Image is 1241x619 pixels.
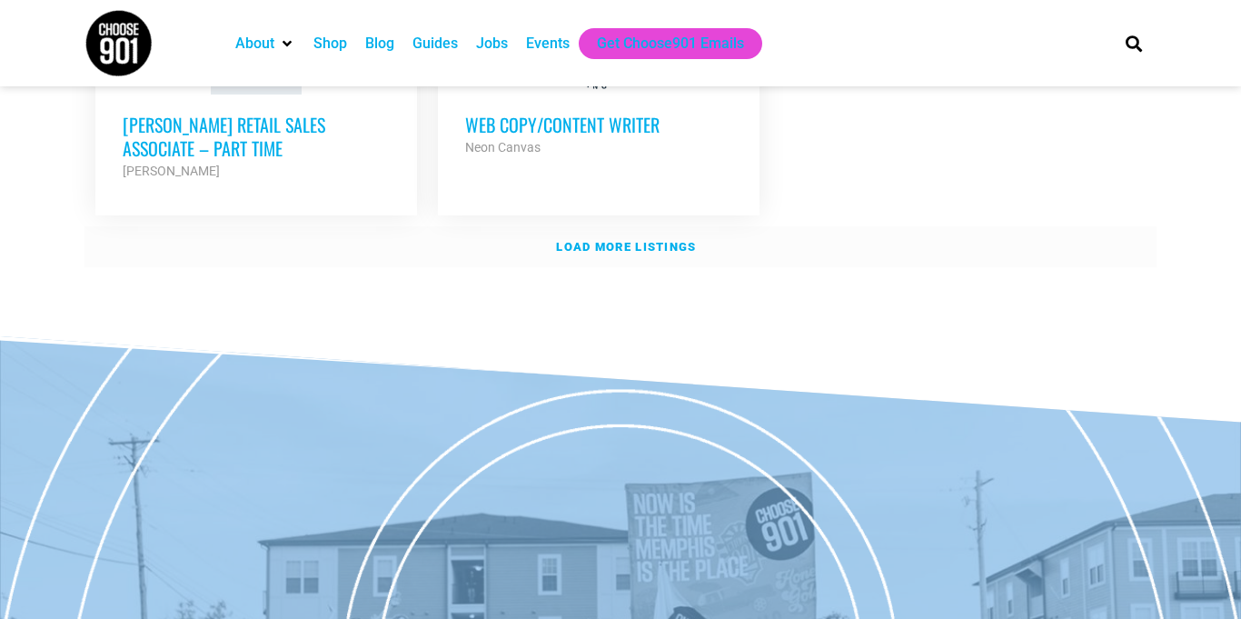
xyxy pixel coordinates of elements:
[226,28,304,59] div: About
[465,113,732,136] h3: Web Copy/Content Writer
[235,33,274,55] a: About
[476,33,508,55] a: Jobs
[84,226,1157,268] a: Load more listings
[597,33,744,55] a: Get Choose901 Emails
[526,33,570,55] a: Events
[226,28,1095,59] nav: Main nav
[412,33,458,55] a: Guides
[465,140,541,155] strong: Neon Canvas
[1119,28,1149,58] div: Search
[123,164,220,178] strong: [PERSON_NAME]
[313,33,347,55] a: Shop
[123,113,390,160] h3: [PERSON_NAME] Retail Sales Associate – Part Time
[556,240,696,254] strong: Load more listings
[365,33,394,55] a: Blog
